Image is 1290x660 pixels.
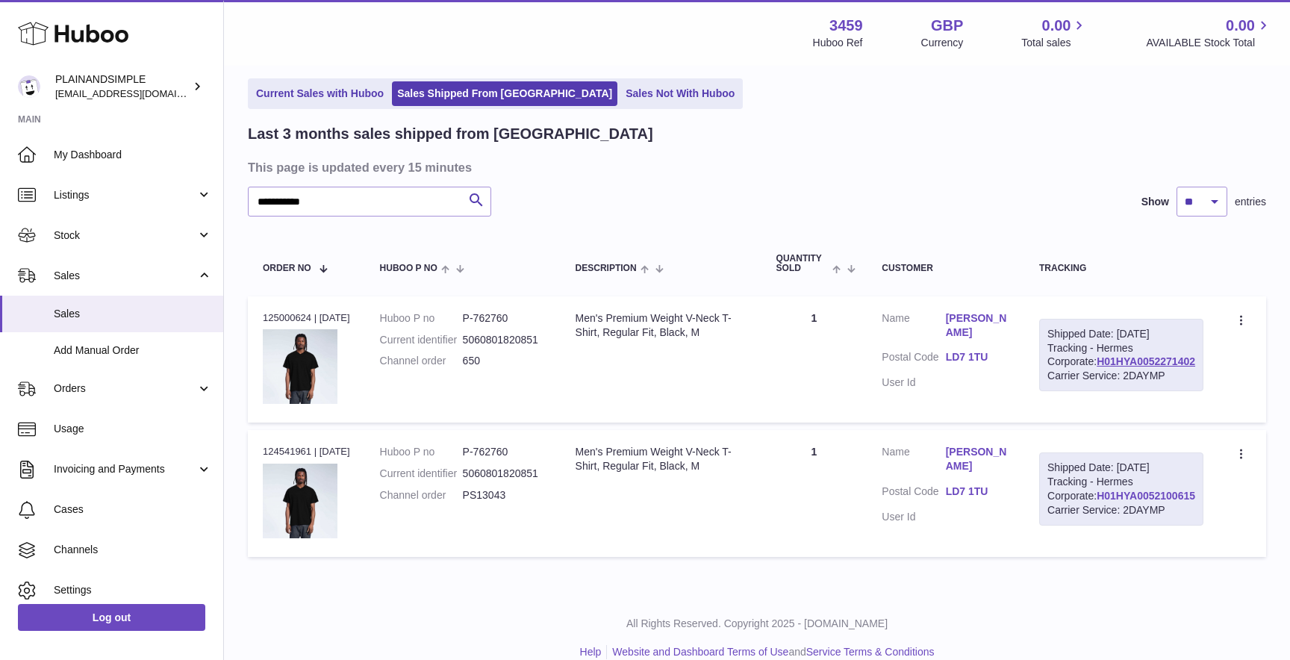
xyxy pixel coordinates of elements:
[463,311,546,326] dd: P-762760
[380,264,437,273] span: Huboo P no
[1021,16,1088,50] a: 0.00 Total sales
[263,311,350,325] div: 125000624 | [DATE]
[921,36,964,50] div: Currency
[1097,355,1195,367] a: H01HYA0052271402
[380,354,463,368] dt: Channel order
[54,502,212,517] span: Cases
[236,617,1278,631] p: All Rights Reserved. Copyright 2025 - [DOMAIN_NAME]
[882,350,945,368] dt: Postal Code
[1042,16,1071,36] span: 0.00
[1039,319,1203,392] div: Tracking - Hermes Corporate:
[54,462,196,476] span: Invoicing and Payments
[882,445,945,477] dt: Name
[263,464,337,538] img: 34591682707690.jpeg
[1039,264,1203,273] div: Tracking
[54,269,196,283] span: Sales
[54,188,196,202] span: Listings
[55,72,190,101] div: PLAINANDSIMPLE
[463,445,546,459] dd: P-762760
[463,467,546,481] dd: 5060801820851
[946,350,1009,364] a: LD7 1TU
[1146,36,1272,50] span: AVAILABLE Stock Total
[380,311,463,326] dt: Huboo P no
[882,510,945,524] dt: User Id
[607,645,934,659] li: and
[380,333,463,347] dt: Current identifier
[882,485,945,502] dt: Postal Code
[813,36,863,50] div: Huboo Ref
[576,264,637,273] span: Description
[882,376,945,390] dt: User Id
[620,81,740,106] a: Sales Not With Huboo
[776,254,829,273] span: Quantity Sold
[946,445,1009,473] a: [PERSON_NAME]
[392,81,617,106] a: Sales Shipped From [GEOGRAPHIC_DATA]
[54,343,212,358] span: Add Manual Order
[263,445,350,458] div: 124541961 | [DATE]
[1226,16,1255,36] span: 0.00
[54,148,212,162] span: My Dashboard
[248,124,653,144] h2: Last 3 months sales shipped from [GEOGRAPHIC_DATA]
[380,488,463,502] dt: Channel order
[1146,16,1272,50] a: 0.00 AVAILABLE Stock Total
[882,264,1009,273] div: Customer
[1039,452,1203,526] div: Tracking - Hermes Corporate:
[829,16,863,36] strong: 3459
[1235,195,1266,209] span: entries
[946,311,1009,340] a: [PERSON_NAME]
[576,445,747,473] div: Men's Premium Weight V-Neck T-Shirt, Regular Fit, Black, M
[1047,461,1195,475] div: Shipped Date: [DATE]
[761,430,867,556] td: 1
[54,583,212,597] span: Settings
[576,311,747,340] div: Men's Premium Weight V-Neck T-Shirt, Regular Fit, Black, M
[18,75,40,98] img: duco@plainandsimple.com
[55,87,219,99] span: [EMAIL_ADDRESS][DOMAIN_NAME]
[463,333,546,347] dd: 5060801820851
[248,159,1262,175] h3: This page is updated every 15 minutes
[946,485,1009,499] a: LD7 1TU
[580,646,602,658] a: Help
[263,264,311,273] span: Order No
[54,228,196,243] span: Stock
[806,646,935,658] a: Service Terms & Conditions
[380,445,463,459] dt: Huboo P no
[463,354,546,368] dd: 650
[612,646,788,658] a: Website and Dashboard Terms of Use
[1047,327,1195,341] div: Shipped Date: [DATE]
[761,296,867,423] td: 1
[463,488,546,502] dd: PS13043
[1097,490,1195,502] a: H01HYA0052100615
[931,16,963,36] strong: GBP
[1047,369,1195,383] div: Carrier Service: 2DAYMP
[54,543,212,557] span: Channels
[263,329,337,404] img: 34591682707690.jpeg
[1141,195,1169,209] label: Show
[54,307,212,321] span: Sales
[1021,36,1088,50] span: Total sales
[1047,503,1195,517] div: Carrier Service: 2DAYMP
[251,81,389,106] a: Current Sales with Huboo
[882,311,945,343] dt: Name
[54,382,196,396] span: Orders
[18,604,205,631] a: Log out
[380,467,463,481] dt: Current identifier
[54,422,212,436] span: Usage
